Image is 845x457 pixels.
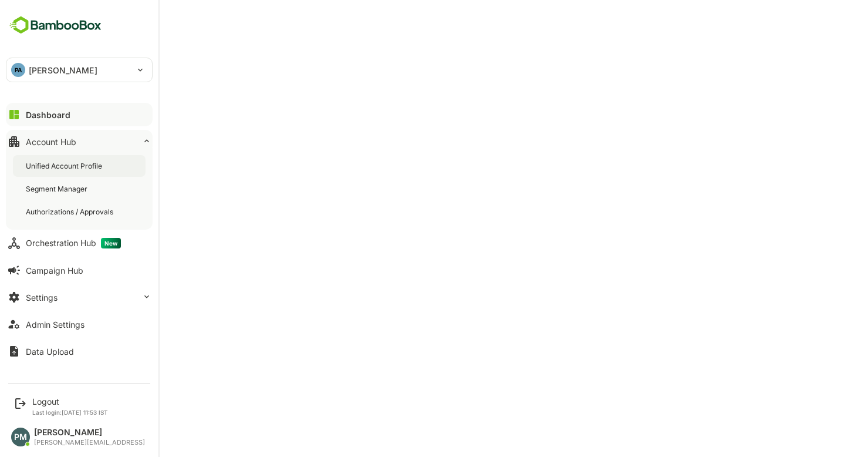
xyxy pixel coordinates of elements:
[26,266,83,275] div: Campaign Hub
[11,428,30,446] div: PM
[6,130,153,153] button: Account Hub
[32,396,108,406] div: Logout
[26,137,76,147] div: Account Hub
[29,64,97,76] p: [PERSON_NAME]
[26,293,58,303] div: Settings
[6,340,153,363] button: Data Upload
[26,207,116,217] div: Authorizations / Approvals
[101,238,121,248] span: New
[26,161,104,171] div: Unified Account Profile
[26,347,74,357] div: Data Upload
[34,428,145,438] div: [PERSON_NAME]
[6,103,153,126] button: Dashboard
[6,258,153,282] button: Campaign Hub
[11,63,25,77] div: PA
[6,312,153,336] button: Admin Settings
[26,110,70,120] div: Dashboard
[6,14,105,36] img: BambooboxFullLogoMark.5f36c76dfaba33ec1ec1367b70bb1252.svg
[6,231,153,255] button: Orchestration HubNew
[6,285,153,309] button: Settings
[26,184,90,194] div: Segment Manager
[6,58,152,82] div: PA[PERSON_NAME]
[26,238,121,248] div: Orchestration Hub
[34,439,145,446] div: [PERSON_NAME][EMAIL_ADDRESS]
[26,320,84,330] div: Admin Settings
[32,409,108,416] p: Last login: [DATE] 11:53 IST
